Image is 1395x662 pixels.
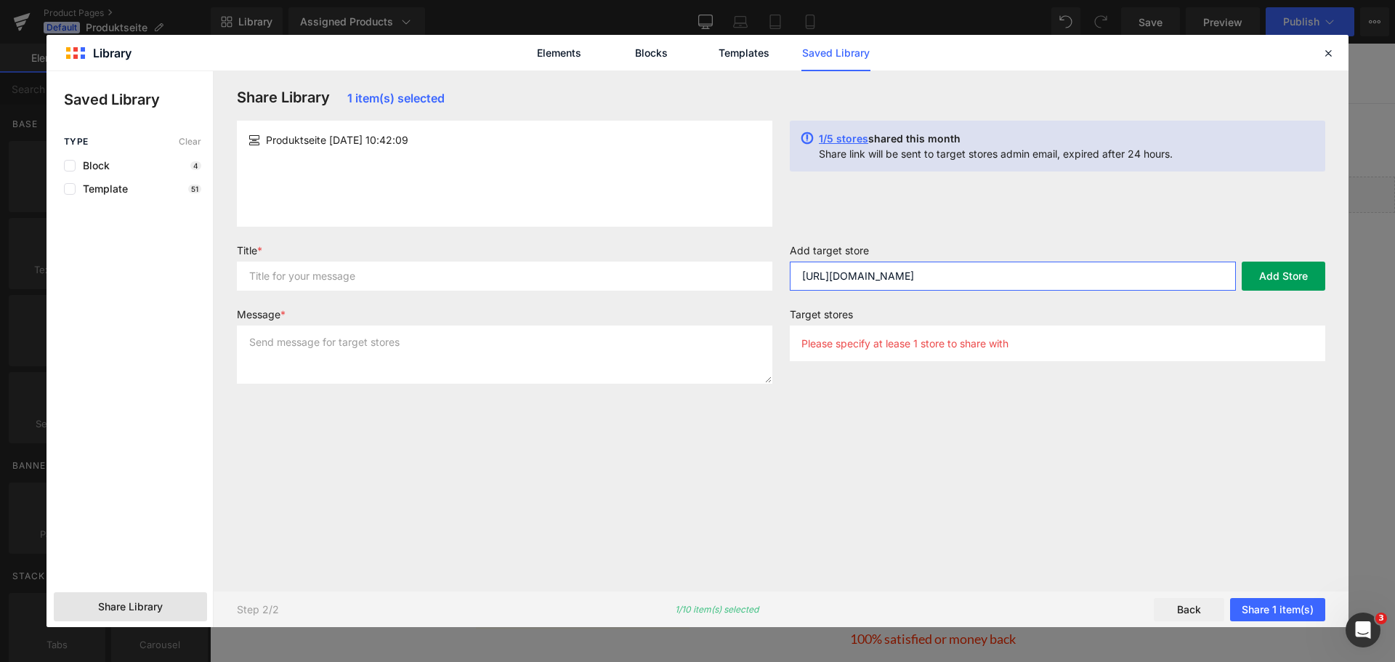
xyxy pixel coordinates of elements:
[98,600,163,614] span: Share Library
[819,132,868,145] span: 1/5 stores
[682,22,776,38] span: Customer service
[64,89,213,110] p: Saved Library
[459,22,525,38] span: Online-Shop
[237,244,772,262] label: Title
[796,288,858,302] span: - Star Badge
[410,22,442,38] span: Home
[790,262,1236,291] input: e.g. sample.myshopify.com
[1375,613,1387,624] span: 3
[64,137,89,147] span: Type
[266,132,408,148] span: Produktseite [DATE] 10:42:09
[240,195,509,510] img: WALD GEIST® (30-Day Money-Back Guarantee Included)
[237,308,772,326] label: Message
[790,244,1325,262] label: Add target store
[40,19,149,40] img: Wald Geist® USA
[801,337,1008,350] p: Please specify at lease 1 store to share with
[604,199,1018,262] h1: WALD [PERSON_NAME]® Face Cream 1,7 fl. oz.
[190,161,201,170] p: 4
[675,18,783,41] a: Customer service
[76,183,128,195] span: Template
[542,22,666,38] span: Money back guarantee
[801,35,870,71] a: Saved Library
[237,603,279,615] p: Step 2/2
[188,185,201,193] p: 51
[179,137,201,147] span: Clear
[1346,613,1380,647] iframe: Intercom live chat
[709,35,778,71] a: Templates
[640,585,1018,606] p: 100% satisfied or money back
[819,148,1173,160] p: Share link will be sent to target stores admin email, expired after 24 hours.
[1242,262,1325,291] button: Add Store
[452,18,533,41] a: Online-Shop
[604,541,858,579] button: Add to cart
[535,18,673,41] a: Money back guarantee
[654,287,858,304] span: [DOMAIN_NAME] Reviews
[1230,598,1325,621] button: Share 1 item(s)
[347,91,445,105] span: 1 item(s) selected
[790,308,1325,326] label: Target stores
[604,339,660,360] span: $100.00
[604,409,783,425] font: • 30-day money-back guarantee
[617,35,686,71] a: Blocks
[604,451,729,467] font: • Best price guarantee
[604,429,686,445] font: • Free delivery
[668,338,719,362] span: $69.90
[525,35,594,71] a: Elements
[675,604,759,615] p: 1/10 item(s) selected
[1154,598,1224,621] button: Back
[679,551,783,568] span: Add to cart
[76,160,110,171] span: Block
[868,132,961,145] span: shared this month
[237,262,772,291] input: Title for your message
[403,18,450,41] a: Home
[237,89,772,106] h3: Share Library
